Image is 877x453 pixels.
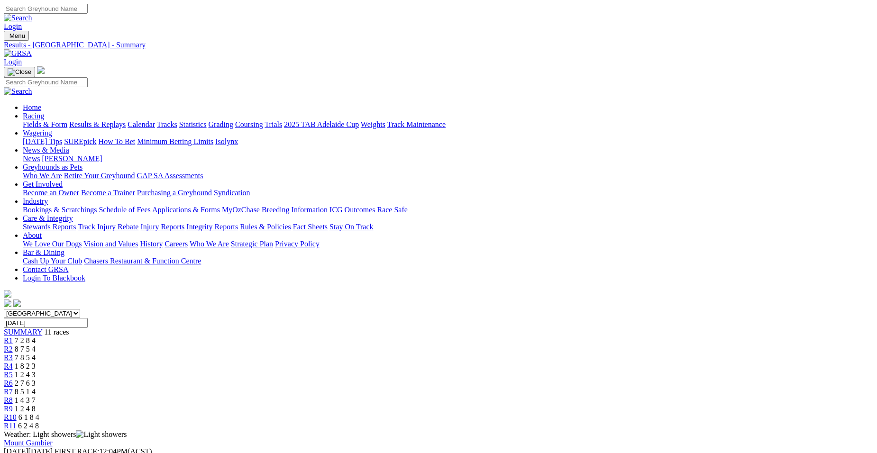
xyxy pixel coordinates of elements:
a: Bar & Dining [23,248,64,256]
a: Grading [209,120,233,128]
span: 8 5 1 4 [15,388,36,396]
a: We Love Our Dogs [23,240,82,248]
img: facebook.svg [4,299,11,307]
a: About [23,231,42,239]
a: Fields & Form [23,120,67,128]
div: Racing [23,120,873,129]
div: Wagering [23,137,873,146]
a: News [23,154,40,163]
div: Care & Integrity [23,223,873,231]
a: R4 [4,362,13,370]
a: Syndication [214,189,250,197]
button: Toggle navigation [4,31,29,41]
a: Coursing [235,120,263,128]
a: Track Maintenance [387,120,446,128]
span: R2 [4,345,13,353]
a: Care & Integrity [23,214,73,222]
img: Search [4,87,32,96]
a: R8 [4,396,13,404]
a: Mount Gambier [4,439,53,447]
a: [PERSON_NAME] [42,154,102,163]
span: 2 7 6 3 [15,379,36,387]
a: R5 [4,371,13,379]
a: Greyhounds as Pets [23,163,82,171]
a: Purchasing a Greyhound [137,189,212,197]
a: Track Injury Rebate [78,223,138,231]
a: Industry [23,197,48,205]
span: 1 2 4 8 [15,405,36,413]
a: Get Involved [23,180,63,188]
span: Menu [9,32,25,39]
a: GAP SA Assessments [137,172,203,180]
a: Wagering [23,129,52,137]
a: News & Media [23,146,69,154]
a: Applications & Forms [152,206,220,214]
a: R9 [4,405,13,413]
a: Who We Are [190,240,229,248]
div: Greyhounds as Pets [23,172,873,180]
a: R10 [4,413,17,421]
a: Minimum Betting Limits [137,137,213,145]
a: Rules & Policies [240,223,291,231]
a: SUREpick [64,137,96,145]
img: Close [8,68,31,76]
img: logo-grsa-white.png [37,66,45,74]
a: R6 [4,379,13,387]
a: Injury Reports [140,223,184,231]
a: How To Bet [99,137,136,145]
span: 7 2 8 4 [15,336,36,344]
input: Search [4,77,88,87]
a: Careers [164,240,188,248]
a: Login [4,58,22,66]
a: Isolynx [215,137,238,145]
a: Race Safe [377,206,407,214]
a: Statistics [179,120,207,128]
a: Login To Blackbook [23,274,85,282]
span: 6 1 8 4 [18,413,39,421]
span: R11 [4,422,16,430]
span: 1 2 4 3 [15,371,36,379]
a: Strategic Plan [231,240,273,248]
a: Retire Your Greyhound [64,172,135,180]
span: 6 2 4 8 [18,422,39,430]
img: Light showers [76,430,127,439]
span: 11 races [44,328,69,336]
a: Calendar [128,120,155,128]
a: SUMMARY [4,328,42,336]
a: History [140,240,163,248]
a: Breeding Information [262,206,328,214]
span: 1 4 3 7 [15,396,36,404]
a: R7 [4,388,13,396]
a: R1 [4,336,13,344]
span: 1 8 2 3 [15,362,36,370]
img: logo-grsa-white.png [4,290,11,298]
a: R3 [4,353,13,362]
a: 2025 TAB Adelaide Cup [284,120,359,128]
div: About [23,240,873,248]
a: Become a Trainer [81,189,135,197]
a: Vision and Values [83,240,138,248]
a: Who We Are [23,172,62,180]
span: 8 7 5 4 [15,345,36,353]
img: twitter.svg [13,299,21,307]
input: Select date [4,318,88,328]
input: Search [4,4,88,14]
img: Search [4,14,32,22]
div: Get Involved [23,189,873,197]
a: Bookings & Scratchings [23,206,97,214]
a: Home [23,103,41,111]
a: Racing [23,112,44,120]
a: Results - [GEOGRAPHIC_DATA] - Summary [4,41,873,49]
a: Tracks [157,120,177,128]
